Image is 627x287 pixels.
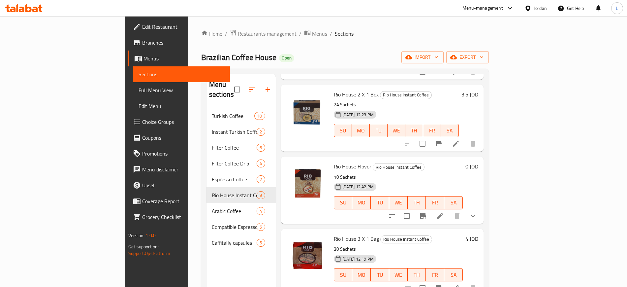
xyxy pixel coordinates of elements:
button: MO [352,268,371,281]
span: SA [444,126,456,135]
span: Menus [143,54,224,62]
p: 10 Sachets [334,173,463,181]
span: Branches [142,39,224,47]
span: SU [337,126,349,135]
span: Sort sections [244,82,260,97]
span: Select to update [416,137,429,151]
div: items [257,175,265,183]
button: SU [334,124,352,137]
a: Edit Menu [133,98,230,114]
a: Menus [304,29,327,38]
p: 24 Sachets [334,101,459,109]
span: Sections [335,30,354,38]
span: Menus [312,30,327,38]
div: Instant Turkish Coffee2 [206,124,276,140]
button: TH [408,268,426,281]
div: Filter Coffee Drip [212,160,257,167]
div: Filter Coffee Drip4 [206,156,276,171]
span: import [407,53,438,61]
span: Espresso Coffee [212,175,257,183]
a: Edit Restaurant [128,19,230,35]
div: Caffitally capsules [212,239,257,247]
div: items [257,239,265,247]
span: 6 [257,145,265,151]
span: [DATE] 12:19 PM [340,256,376,262]
span: export [452,53,484,61]
span: Brazilian Coffee House [201,50,276,65]
div: Filter Coffee6 [206,140,276,156]
div: Rio House Instant Coffee9 [206,187,276,203]
div: Arabic Coffee4 [206,203,276,219]
span: 5 [257,240,265,246]
a: Menu disclaimer [128,161,230,177]
span: Open [279,55,294,61]
span: Restaurants management [238,30,297,38]
span: Rio House Instant Coffee [380,91,431,99]
span: Coverage Report [142,197,224,205]
span: SU [337,270,350,280]
button: TU [370,124,388,137]
div: Compatible Espresso Capsules5 [206,219,276,235]
button: TH [405,124,423,137]
img: Rio House 3 X 1 Bag [286,234,329,276]
nav: Menu sections [206,105,276,253]
h6: 0 JOD [465,162,478,171]
span: Rio House Flovor [334,161,371,171]
button: MO [352,196,371,209]
span: 4 [257,208,265,214]
span: Sections [139,70,224,78]
span: Full Menu View [139,86,224,94]
div: Rio House Instant Coffee [380,235,432,243]
h6: 3.5 JOD [461,90,478,99]
a: Coupons [128,130,230,146]
button: FR [426,196,444,209]
div: items [257,191,265,199]
div: Menu-management [462,4,503,12]
span: SA [447,270,460,280]
span: Filter Coffee [212,144,257,152]
span: Version: [128,231,144,240]
div: Rio House Instant Coffee [212,191,257,199]
span: Turkish Coffee [212,112,255,120]
span: 1.0.0 [145,231,156,240]
button: TU [371,196,389,209]
span: Upsell [142,181,224,189]
h6: 4 JOD [465,234,478,243]
button: SU [334,196,353,209]
span: TH [410,198,423,207]
div: Arabic Coffee [212,207,257,215]
a: Edit menu item [436,212,444,220]
span: [DATE] 12:42 PM [340,184,376,190]
svg: Show Choices [469,212,477,220]
div: Turkish Coffee10 [206,108,276,124]
button: delete [449,208,465,224]
a: Edit menu item [452,140,460,148]
button: Add section [260,82,276,97]
div: items [257,160,265,167]
span: FR [428,270,442,280]
button: import [401,51,444,63]
a: Upsell [128,177,230,193]
span: SU [337,198,350,207]
a: Full Menu View [133,82,230,98]
a: Menus [128,51,230,66]
span: Edit Menu [139,102,224,110]
span: Menu disclaimer [142,165,224,173]
button: SA [444,268,463,281]
a: Grocery Checklist [128,209,230,225]
span: Rio House 2 X 1 Box [334,90,379,99]
div: items [257,144,265,152]
span: Select all sections [230,83,244,96]
span: TH [408,126,421,135]
button: delete [465,136,481,152]
button: FR [426,268,444,281]
span: Instant Turkish Coffee [212,128,257,136]
button: Branch-specific-item [431,136,447,152]
button: Branch-specific-item [415,208,431,224]
img: Rio House 2 X 1 Box [286,90,329,132]
span: 9 [257,192,265,198]
div: items [257,223,265,231]
span: SA [447,198,460,207]
span: 5 [257,224,265,230]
